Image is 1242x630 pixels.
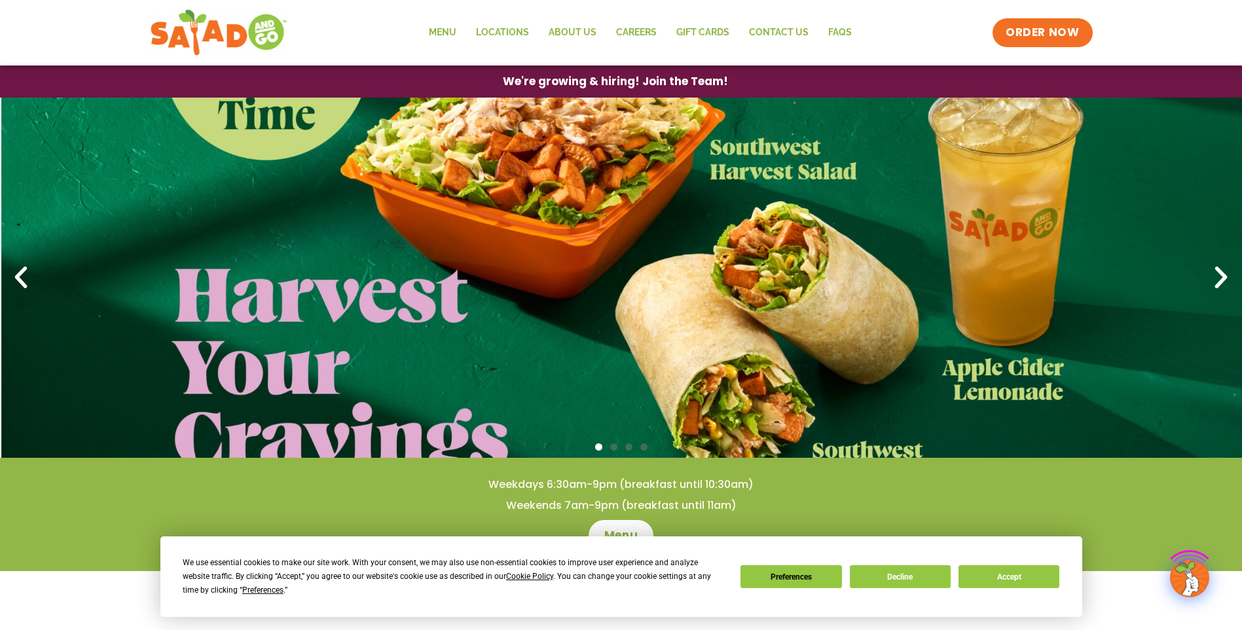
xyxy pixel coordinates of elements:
span: Menu [604,528,638,544]
button: Decline [850,565,951,588]
div: Next slide [1207,263,1235,292]
a: FAQs [818,18,862,48]
a: Menu [419,18,466,48]
span: Go to slide 4 [640,443,648,451]
a: Careers [606,18,667,48]
a: GIFT CARDS [667,18,739,48]
span: ORDER NOW [1006,25,1079,41]
a: Contact Us [739,18,818,48]
div: Cookie Consent Prompt [160,536,1082,617]
div: We use essential cookies to make our site work. With your consent, we may also use non-essential ... [183,556,725,597]
span: Preferences [242,585,283,595]
h4: Weekdays 6:30am-9pm (breakfast until 10:30am) [26,477,1216,492]
a: Locations [466,18,539,48]
a: ORDER NOW [993,18,1092,47]
span: Cookie Policy [506,572,553,581]
div: Previous slide [7,263,35,292]
h4: Weekends 7am-9pm (breakfast until 11am) [26,498,1216,513]
span: Go to slide 2 [610,443,617,451]
nav: Menu [419,18,862,48]
button: Preferences [740,565,841,588]
span: Go to slide 1 [595,443,602,451]
span: Go to slide 3 [625,443,632,451]
button: Accept [959,565,1059,588]
a: We're growing & hiring! Join the Team! [483,66,748,97]
a: Menu [589,520,653,551]
img: new-SAG-logo-768×292 [150,7,288,59]
a: About Us [539,18,606,48]
span: We're growing & hiring! Join the Team! [503,76,728,87]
